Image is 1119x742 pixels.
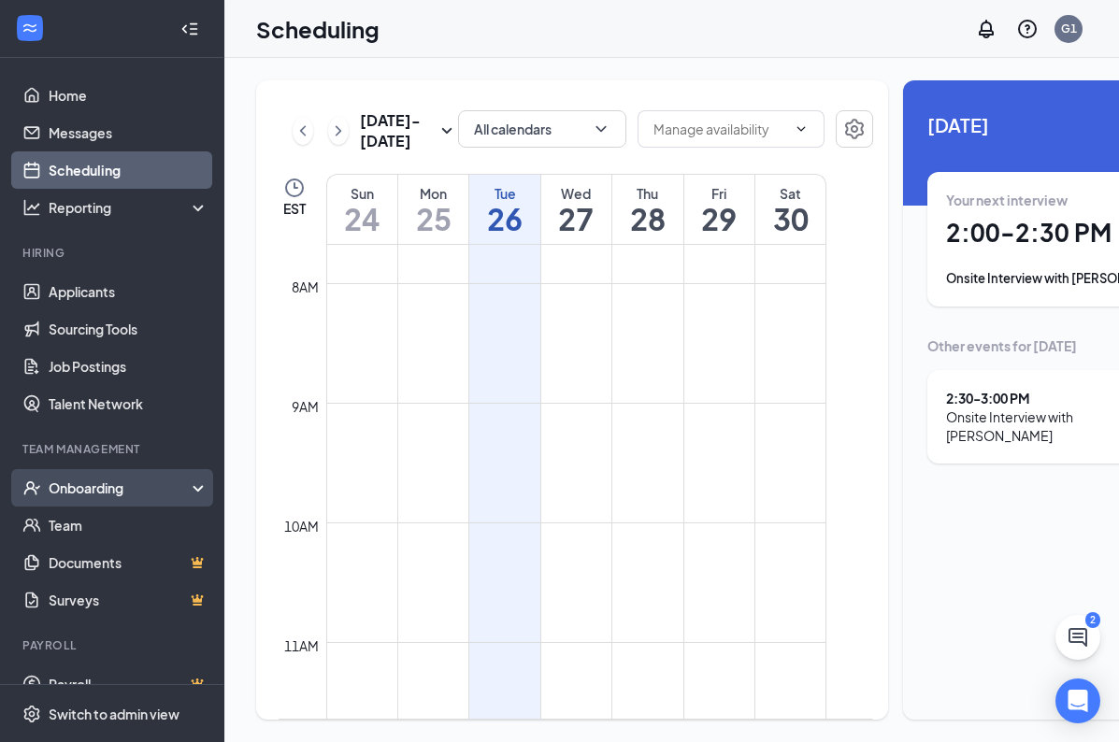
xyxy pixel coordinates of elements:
button: All calendarsChevronDown [458,110,626,148]
div: 2 [1085,612,1100,628]
button: ChevronLeft [293,117,313,145]
svg: Collapse [180,20,199,38]
h1: 26 [469,203,539,235]
a: DocumentsCrown [49,544,208,581]
a: Applicants [49,273,208,310]
svg: UserCheck [22,478,41,497]
a: Messages [49,114,208,151]
a: August 26, 2025 [469,175,539,244]
h1: 28 [612,203,682,235]
svg: SmallChevronDown [436,120,458,142]
h1: 25 [398,203,468,235]
a: Talent Network [49,385,208,422]
div: Hiring [22,245,205,261]
a: August 24, 2025 [327,175,397,244]
div: Fri [684,184,754,203]
a: SurveysCrown [49,581,208,619]
a: August 28, 2025 [612,175,682,244]
div: Payroll [22,637,205,653]
svg: Notifications [975,18,997,40]
div: Wed [541,184,611,203]
svg: Clock [283,177,306,199]
div: Team Management [22,441,205,457]
h1: 27 [541,203,611,235]
h1: 24 [327,203,397,235]
div: Sat [755,184,825,203]
div: G1 [1061,21,1077,36]
div: 9am [288,396,323,417]
svg: QuestionInfo [1016,18,1039,40]
div: 8am [288,277,323,297]
svg: Settings [843,118,866,140]
a: August 29, 2025 [684,175,754,244]
svg: Settings [22,705,41,723]
a: Scheduling [49,151,208,189]
a: Team [49,507,208,544]
svg: ChevronDown [794,121,809,136]
button: ChatActive [1055,615,1100,660]
svg: ChevronRight [329,120,348,142]
div: 11am [280,635,323,656]
div: Thu [612,184,682,203]
div: 10am [280,516,323,536]
a: PayrollCrown [49,665,208,703]
svg: Analysis [22,198,41,217]
a: August 25, 2025 [398,175,468,244]
a: Job Postings [49,348,208,385]
button: ChevronRight [328,117,349,145]
a: August 30, 2025 [755,175,825,244]
svg: ChatActive [1067,626,1089,649]
a: August 27, 2025 [541,175,611,244]
div: Tue [469,184,539,203]
span: EST [283,199,306,218]
svg: ChevronLeft [294,120,312,142]
button: Settings [836,110,873,148]
input: Manage availability [653,119,786,139]
div: Onboarding [49,478,193,497]
a: Home [49,77,208,114]
svg: ChevronDown [592,120,610,138]
a: Sourcing Tools [49,310,208,348]
a: Settings [836,110,873,151]
div: Sun [327,184,397,203]
div: Open Intercom Messenger [1055,678,1100,723]
h1: Scheduling [256,13,380,45]
div: Switch to admin view [49,705,179,723]
h1: 30 [755,203,825,235]
div: Reporting [49,198,209,217]
div: Mon [398,184,468,203]
h1: 29 [684,203,754,235]
svg: WorkstreamLogo [21,19,39,37]
h3: [DATE] - [DATE] [360,110,436,151]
